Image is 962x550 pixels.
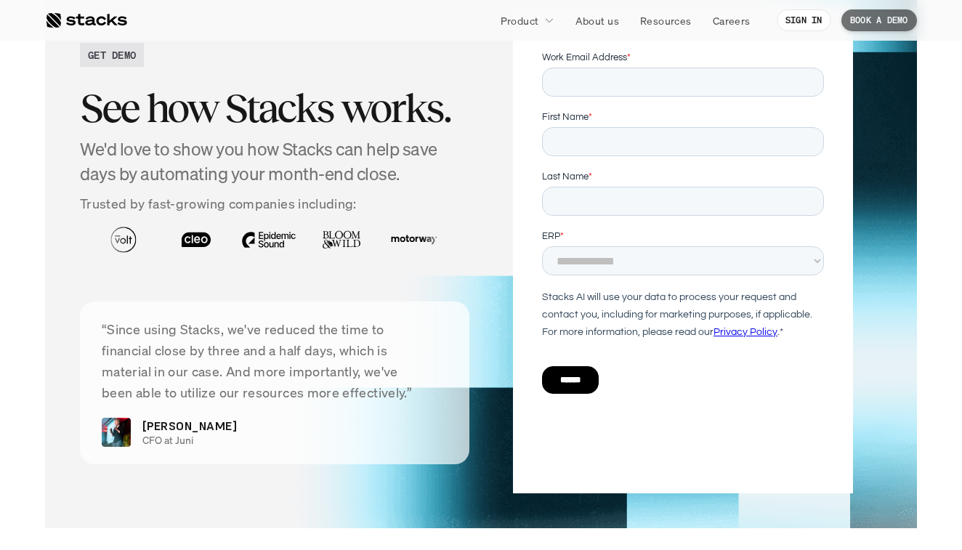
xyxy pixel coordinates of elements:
[80,86,469,131] h2: See how Stacks works.
[785,15,822,25] p: SIGN IN
[713,13,751,28] p: Careers
[501,13,539,28] p: Product
[850,15,908,25] p: BOOK A DEMO
[80,137,469,186] h4: We'd love to show you how Stacks can help save days by automating your month-end close.
[841,9,917,31] a: BOOK A DEMO
[142,417,237,434] p: [PERSON_NAME]
[704,7,759,33] a: Careers
[142,434,435,447] p: CFO at Juni
[567,7,628,33] a: About us
[80,193,469,214] p: Trusted by fast-growing companies including:
[631,7,700,33] a: Resources
[88,47,136,62] h2: GET DEMO
[575,13,619,28] p: About us
[542,50,824,406] iframe: Form 1
[640,13,692,28] p: Resources
[102,319,448,403] p: “Since using Stacks, we've reduced the time to financial close by three and a half days, which is...
[777,9,831,31] a: SIGN IN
